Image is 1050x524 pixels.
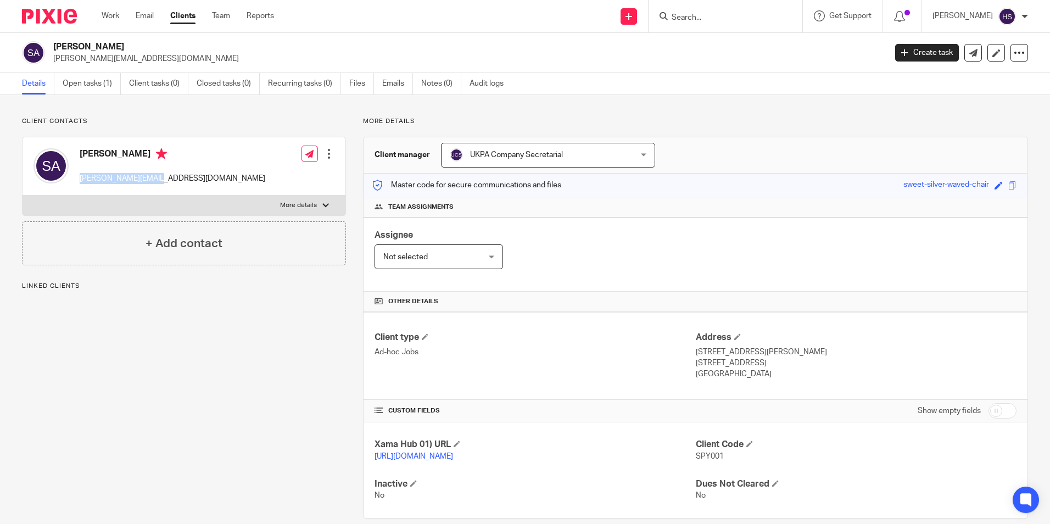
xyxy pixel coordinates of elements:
[388,297,438,306] span: Other details
[918,405,981,416] label: Show empty fields
[375,406,695,415] h4: CUSTOM FIELDS
[829,12,872,20] span: Get Support
[671,13,769,23] input: Search
[197,73,260,94] a: Closed tasks (0)
[696,478,1017,490] h4: Dues Not Cleared
[375,149,430,160] h3: Client manager
[998,8,1016,25] img: svg%3E
[349,73,374,94] a: Files
[102,10,119,21] a: Work
[375,347,695,358] p: Ad-hoc Jobs
[382,73,413,94] a: Emails
[470,151,563,159] span: UKPA Company Secretarial
[129,73,188,94] a: Client tasks (0)
[53,53,879,64] p: [PERSON_NAME][EMAIL_ADDRESS][DOMAIN_NAME]
[146,235,222,252] h4: + Add contact
[156,148,167,159] i: Primary
[63,73,121,94] a: Open tasks (1)
[280,201,317,210] p: More details
[470,73,512,94] a: Audit logs
[80,173,265,184] p: [PERSON_NAME][EMAIL_ADDRESS][DOMAIN_NAME]
[33,148,69,183] img: svg%3E
[895,44,959,62] a: Create task
[696,492,706,499] span: No
[375,231,413,239] span: Assignee
[53,41,713,53] h2: [PERSON_NAME]
[696,439,1017,450] h4: Client Code
[136,10,154,21] a: Email
[212,10,230,21] a: Team
[372,180,561,191] p: Master code for secure communications and files
[421,73,461,94] a: Notes (0)
[388,203,454,211] span: Team assignments
[375,478,695,490] h4: Inactive
[363,117,1028,126] p: More details
[22,41,45,64] img: svg%3E
[375,332,695,343] h4: Client type
[268,73,341,94] a: Recurring tasks (0)
[696,453,724,460] span: SPY001
[903,179,989,192] div: sweet-silver-waved-chair
[375,453,453,460] a: [URL][DOMAIN_NAME]
[80,148,265,162] h4: [PERSON_NAME]
[22,282,346,291] p: Linked clients
[375,492,384,499] span: No
[383,253,428,261] span: Not selected
[932,10,993,21] p: [PERSON_NAME]
[696,347,1017,358] p: [STREET_ADDRESS][PERSON_NAME]
[696,358,1017,369] p: [STREET_ADDRESS]
[450,148,463,161] img: svg%3E
[170,10,196,21] a: Clients
[375,439,695,450] h4: Xama Hub 01) URL
[22,73,54,94] a: Details
[22,9,77,24] img: Pixie
[696,369,1017,380] p: [GEOGRAPHIC_DATA]
[22,117,346,126] p: Client contacts
[696,332,1017,343] h4: Address
[247,10,274,21] a: Reports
